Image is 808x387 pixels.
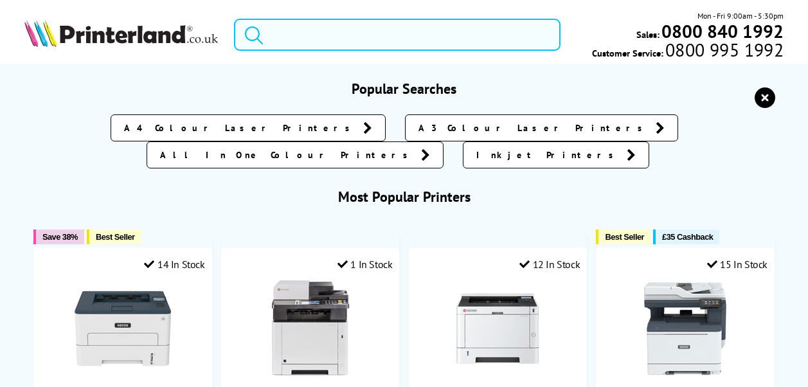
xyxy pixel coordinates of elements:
[663,44,784,56] span: 0800 995 1992
[449,366,546,379] a: Kyocera ECOSYS PA4000x
[24,80,784,98] h3: Popular Searches
[476,148,620,161] span: Inkjet Printers
[405,114,678,141] a: A3 Colour Laser Printers
[596,230,651,244] button: Best Seller
[24,19,218,50] a: Printerland Logo
[160,148,415,161] span: All In One Colour Printers
[653,230,719,244] button: £35 Cashback
[449,280,546,377] img: Kyocera ECOSYS PA4000x
[636,28,660,40] span: Sales:
[111,114,386,141] a: A4 Colour Laser Printers
[661,19,784,43] b: 0800 840 1992
[262,280,359,377] img: Kyocera ECOSYS M5526cdw
[592,44,784,59] span: Customer Service:
[24,19,218,47] img: Printerland Logo
[463,141,649,168] a: Inkjet Printers
[519,258,580,271] div: 12 In Stock
[42,232,78,242] span: Save 38%
[87,230,141,244] button: Best Seller
[24,188,784,206] h3: Most Popular Printers
[144,258,204,271] div: 14 In Stock
[662,232,713,242] span: £35 Cashback
[75,366,171,379] a: Xerox B230
[124,122,357,134] span: A4 Colour Laser Printers
[234,19,561,51] input: Search product or
[96,232,135,242] span: Best Seller
[637,280,733,377] img: Xerox C325
[33,230,84,244] button: Save 38%
[697,10,784,22] span: Mon - Fri 9:00am - 5:30pm
[418,122,649,134] span: A3 Colour Laser Printers
[660,25,784,37] a: 0800 840 1992
[337,258,393,271] div: 1 In Stock
[147,141,444,168] a: All In One Colour Printers
[75,280,171,377] img: Xerox B230
[707,258,768,271] div: 15 In Stock
[605,232,644,242] span: Best Seller
[262,366,359,379] a: Kyocera ECOSYS M5526cdw
[637,366,733,379] a: Xerox C325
